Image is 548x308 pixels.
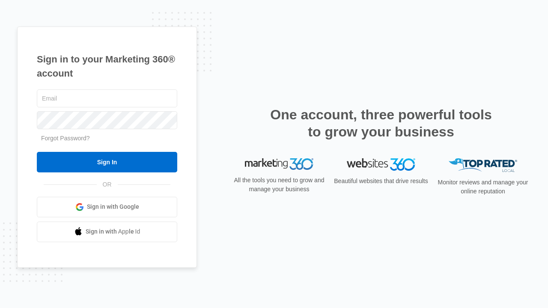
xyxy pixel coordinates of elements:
[268,106,494,140] h2: One account, three powerful tools to grow your business
[37,52,177,80] h1: Sign in to your Marketing 360® account
[245,158,313,170] img: Marketing 360
[449,158,517,172] img: Top Rated Local
[86,227,140,236] span: Sign in with Apple Id
[435,178,531,196] p: Monitor reviews and manage your online reputation
[37,222,177,242] a: Sign in with Apple Id
[37,197,177,217] a: Sign in with Google
[37,89,177,107] input: Email
[333,177,429,186] p: Beautiful websites that drive results
[347,158,415,171] img: Websites 360
[87,202,139,211] span: Sign in with Google
[97,180,118,189] span: OR
[231,176,327,194] p: All the tools you need to grow and manage your business
[41,135,90,142] a: Forgot Password?
[37,152,177,172] input: Sign In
